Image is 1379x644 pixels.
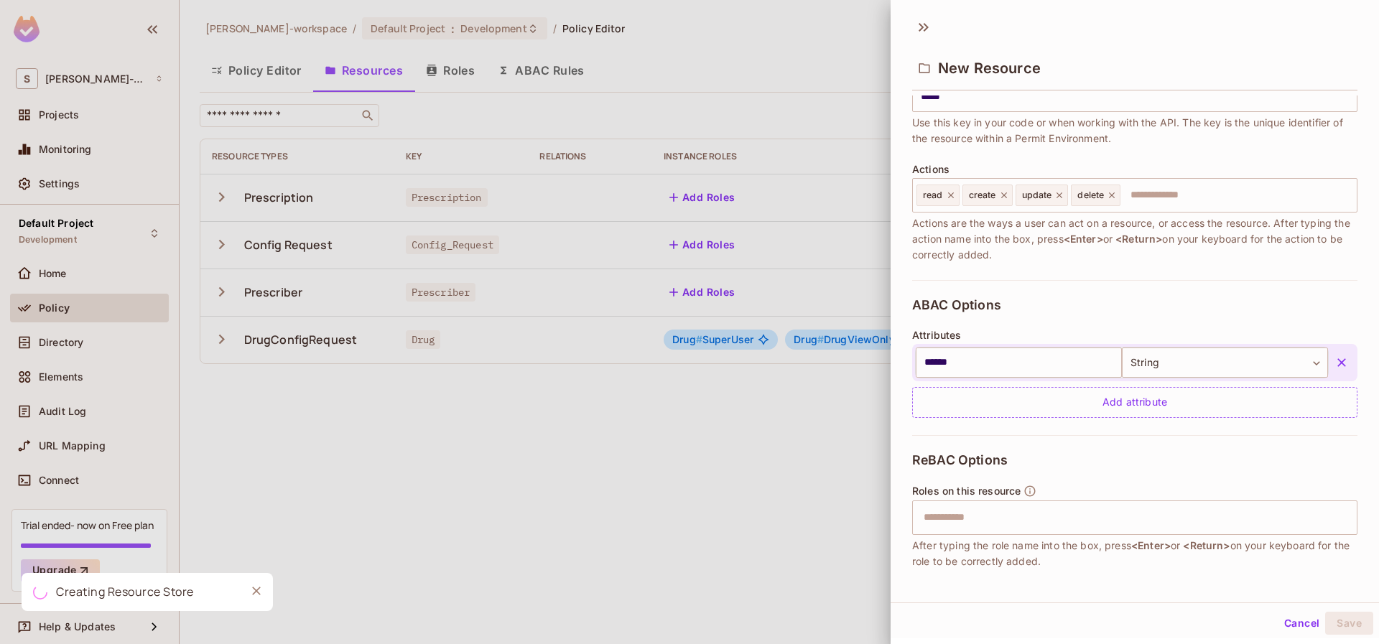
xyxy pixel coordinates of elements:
span: Use this key in your code or when working with the API. The key is the unique identifier of the r... [912,115,1357,146]
button: Save [1325,612,1373,635]
span: Attributes [912,330,962,341]
div: String [1122,347,1328,378]
span: Actions are the ways a user can act on a resource, or access the resource. After typing the actio... [912,215,1357,263]
span: <Return> [1115,233,1162,245]
div: delete [1071,185,1120,206]
div: create [962,185,1013,206]
span: delete [1077,190,1104,201]
button: Close [246,580,267,602]
span: <Enter> [1131,539,1171,551]
div: update [1016,185,1069,206]
span: Actions [912,164,949,175]
span: After typing the role name into the box, press or on your keyboard for the role to be correctly a... [912,538,1357,569]
div: Add attribute [912,387,1357,418]
span: <Return> [1183,539,1230,551]
div: read [916,185,960,206]
div: Creating Resource Store [56,583,194,601]
span: ABAC Options [912,298,1001,312]
span: <Enter> [1064,233,1103,245]
span: ReBAC Options [912,453,1008,467]
span: Roles on this resource [912,485,1021,497]
button: Cancel [1278,612,1325,635]
span: read [923,190,943,201]
span: create [969,190,996,201]
span: New Resource [938,60,1041,77]
span: update [1022,190,1052,201]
